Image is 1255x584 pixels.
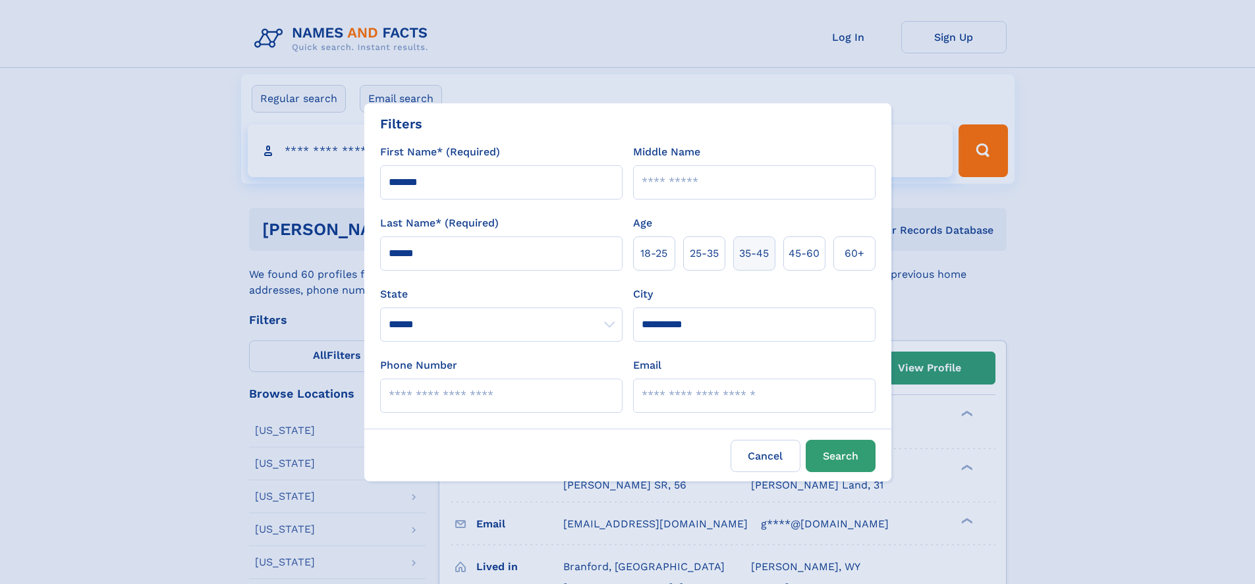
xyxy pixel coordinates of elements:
label: Middle Name [633,144,700,160]
span: 25‑35 [690,246,719,261]
label: Phone Number [380,358,457,373]
span: 18‑25 [640,246,667,261]
label: Last Name* (Required) [380,215,499,231]
label: Email [633,358,661,373]
label: First Name* (Required) [380,144,500,160]
label: Cancel [731,440,800,472]
span: 35‑45 [739,246,769,261]
span: 60+ [845,246,864,261]
label: City [633,286,653,302]
label: State [380,286,623,302]
label: Age [633,215,652,231]
span: 45‑60 [789,246,820,261]
div: Filters [380,114,422,134]
button: Search [806,440,876,472]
